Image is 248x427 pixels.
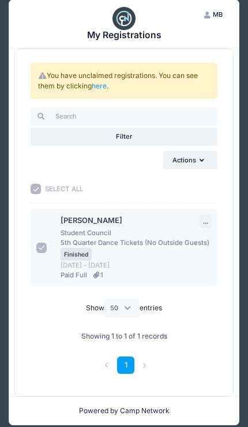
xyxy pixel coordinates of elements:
span: Paid Full [61,270,87,280]
div: [DATE] - [DATE] [61,261,212,270]
button: ... [200,215,212,228]
label: Show entries [86,299,162,317]
span: [PERSON_NAME] [61,215,122,228]
div: Student Council [61,228,212,261]
div: Finished [61,248,92,261]
input: Search [31,107,217,126]
div: 1 [92,270,103,280]
th: Select All [31,175,55,203]
span: ... [203,218,208,225]
div: You have unclaimed registrations. You can see them by clicking . [31,63,217,99]
th: : activate to sort column ascending [55,175,217,203]
img: CampNetwork [112,7,136,30]
button: Filter [31,128,217,146]
a: here [92,81,107,90]
button: Actions [163,151,217,169]
div: Filter [116,132,132,142]
p: Powered by Camp Network [18,406,230,416]
a: 1 [117,357,134,374]
label: Select All [45,184,83,194]
div: Showing 1 to 1 of 1 records [81,324,167,348]
span: 5th Quarter Dance Tickets (No Outside Guests) [61,239,209,258]
select: Showentries [104,299,140,317]
span: MB [213,10,223,18]
button: MB [195,5,232,24]
h3: My Registrations [25,30,223,41]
